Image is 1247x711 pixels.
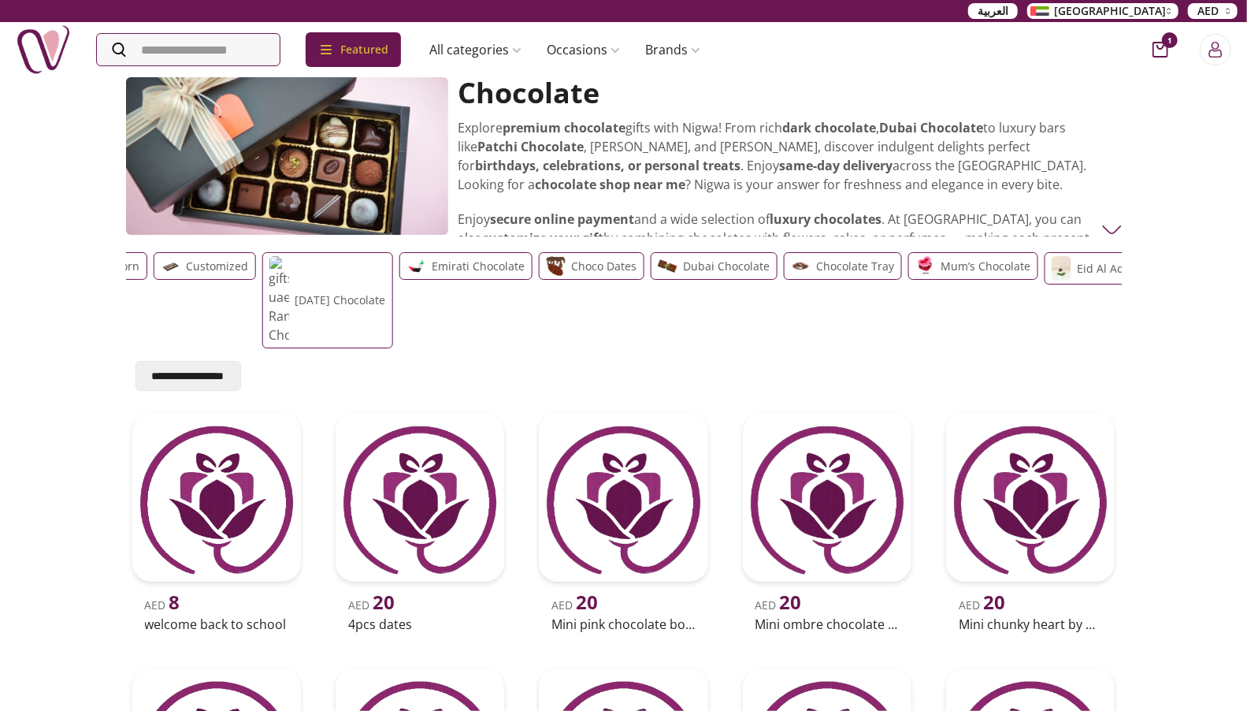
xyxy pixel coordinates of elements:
[477,138,584,155] strong: Patchi Chocolate
[406,256,426,276] img: gifts-uae-Emirati chocolate
[658,256,677,276] img: gifts-uae-Dubai chocolate
[535,176,685,193] strong: chocolate shop near me
[983,589,1005,615] span: 20
[946,413,1115,582] img: uae-gifts-Mini Chunky Heart by NJD
[755,597,802,612] span: AED
[432,257,525,276] p: Emirati chocolate
[940,407,1121,637] a: uae-gifts-Mini Chunky Heart by NJDAED 20Mini chunky heart by njd
[161,256,180,276] img: gifts-uae-Customized
[1162,32,1178,48] span: 1
[458,210,1112,266] p: Enjoy and a wide selection of . At [GEOGRAPHIC_DATA], you can also by combining chocolates with f...
[791,256,811,276] img: gifts-uae-chocolate tray
[539,413,707,582] img: uae-gifts-Mini Pink Chocolate Box by NJD
[1027,3,1178,19] button: [GEOGRAPHIC_DATA]
[187,257,249,276] p: Customized
[126,77,449,235] img: gifts-uae-chocolate-uae
[737,407,918,637] a: uae-gifts-Mini Ombre Chocolate Box by NJDAED 20Mini ombre chocolate box by njd
[755,615,899,634] h2: Mini ombre chocolate box by njd
[145,597,180,612] span: AED
[959,597,1005,612] span: AED
[169,589,180,615] span: 8
[348,615,492,634] h2: 4pcs dates
[782,119,876,136] strong: dark chocolate
[551,615,695,634] h2: Mini pink chocolate box by njd
[269,256,289,344] img: gifts-uae-Ramadan Chocolate
[770,210,881,228] strong: luxury chocolates
[475,157,740,174] strong: birthdays, celebrations, or personal treats
[546,256,566,276] img: gifts-uae-choco Dates
[145,615,288,634] h2: welcome back to school
[417,34,534,65] a: All categories
[458,77,1112,109] h2: Chocolate
[572,257,637,276] p: choco Dates
[482,229,603,247] strong: customize your gift
[1200,34,1231,65] button: Login
[1052,256,1071,281] img: gifts-uae-Eid al adha
[817,257,895,276] p: chocolate tray
[915,256,935,276] img: gifts-uae-Mum’s chocolate
[97,34,280,65] input: Search
[779,157,893,174] strong: same-day delivery
[458,118,1112,194] p: Explore gifts with Nigwa! From rich , to luxury bars like , [PERSON_NAME], and [PERSON_NAME], dis...
[1054,3,1166,19] span: [GEOGRAPHIC_DATA]
[329,407,510,637] a: uae-gifts-4pcs DatesAED 204pcs dates
[126,407,307,637] a: uae-gifts-welcome back to schoolAED 8welcome back to school
[941,257,1031,276] p: Mum’s chocolate
[1197,3,1219,19] span: AED
[780,589,802,615] span: 20
[16,22,71,77] img: Nigwa-uae-gifts
[959,615,1102,634] h2: Mini chunky heart by njd
[533,407,714,637] a: uae-gifts-Mini Pink Chocolate Box by NJDAED 20Mini pink chocolate box by njd
[1152,42,1168,58] button: cart-button
[633,34,713,65] a: Brands
[1030,6,1049,16] img: Arabic_dztd3n.png
[551,597,598,612] span: AED
[1102,220,1122,240] img: Chocolate
[1078,259,1138,278] p: Eid al adha
[295,291,386,310] p: [DATE] Chocolate
[490,210,634,228] strong: secure online payment
[503,119,625,136] strong: premium chocolate
[336,413,504,582] img: uae-gifts-4pcs Dates
[879,119,983,136] strong: Dubai Chocolate
[132,413,301,582] img: uae-gifts-welcome back to school
[1188,3,1238,19] button: AED
[534,34,633,65] a: Occasions
[348,597,395,612] span: AED
[576,589,598,615] span: 20
[684,257,770,276] p: Dubai chocolate
[373,589,395,615] span: 20
[306,32,401,67] div: Featured
[743,413,911,582] img: uae-gifts-Mini Ombre Chocolate Box by NJD
[978,3,1008,19] span: العربية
